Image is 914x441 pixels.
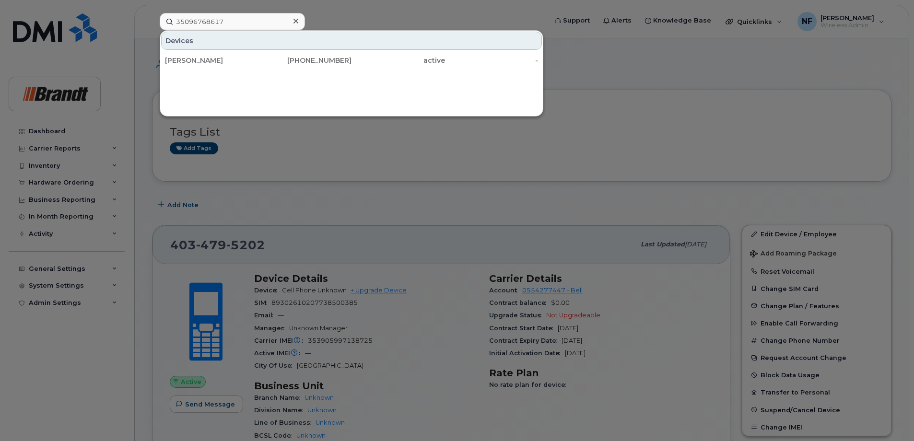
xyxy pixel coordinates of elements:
[161,32,542,50] div: Devices
[161,52,542,69] a: [PERSON_NAME][PHONE_NUMBER]active-
[258,56,352,65] div: [PHONE_NUMBER]
[445,56,539,65] div: -
[352,56,445,65] div: active
[165,56,258,65] div: [PERSON_NAME]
